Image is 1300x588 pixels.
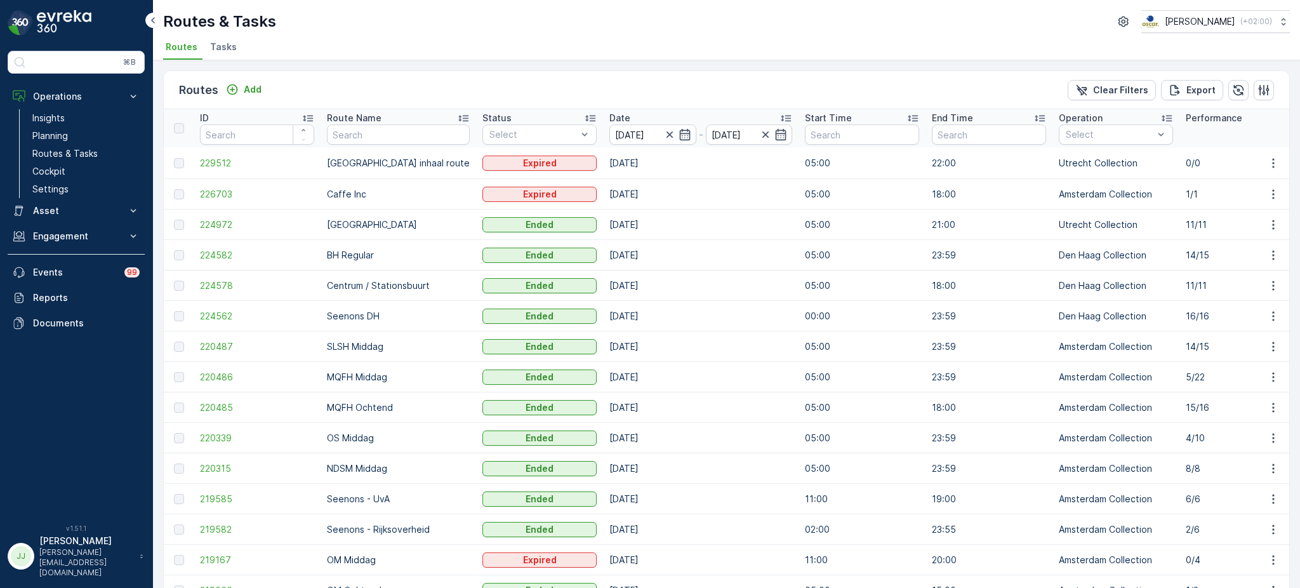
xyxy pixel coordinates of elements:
[174,433,184,443] div: Toggle Row Selected
[526,340,554,353] p: Ended
[33,266,117,279] p: Events
[523,188,557,201] p: Expired
[200,523,314,536] a: 219582
[932,112,973,124] p: End Time
[1186,523,1300,536] p: 2/6
[932,340,1046,353] p: 23:59
[1186,188,1300,201] p: 1/1
[327,188,470,201] p: Caffe Inc
[482,112,512,124] p: Status
[32,183,69,196] p: Settings
[805,249,919,262] p: 05:00
[932,371,1046,384] p: 23:59
[33,317,140,330] p: Documents
[200,493,314,505] a: 219585
[805,218,919,231] p: 05:00
[27,163,145,180] a: Cockpit
[482,248,597,263] button: Ended
[1068,80,1156,100] button: Clear Filters
[932,554,1046,566] p: 20:00
[609,124,696,145] input: dd/mm/yyyy
[174,281,184,291] div: Toggle Row Selected
[526,523,554,536] p: Ended
[1186,112,1242,124] p: Performance
[603,423,799,453] td: [DATE]
[200,401,314,414] span: 220485
[932,462,1046,475] p: 23:59
[603,179,799,210] td: [DATE]
[1186,401,1300,414] p: 15/16
[33,204,119,217] p: Asset
[1186,157,1300,170] p: 0/0
[27,109,145,127] a: Insights
[932,279,1046,292] p: 18:00
[210,41,237,53] span: Tasks
[32,130,68,142] p: Planning
[603,484,799,514] td: [DATE]
[127,267,137,277] p: 99
[1059,523,1173,536] p: Amsterdam Collection
[482,461,597,476] button: Ended
[200,371,314,384] a: 220486
[8,84,145,109] button: Operations
[8,535,145,578] button: JJ[PERSON_NAME][PERSON_NAME][EMAIL_ADDRESS][DOMAIN_NAME]
[482,552,597,568] button: Expired
[932,432,1046,444] p: 23:59
[200,340,314,353] span: 220487
[200,188,314,201] a: 226703
[603,362,799,392] td: [DATE]
[27,180,145,198] a: Settings
[805,432,919,444] p: 05:00
[327,401,470,414] p: MQFH Ochtend
[932,310,1046,323] p: 23:59
[200,432,314,444] a: 220339
[526,310,554,323] p: Ended
[327,310,470,323] p: Seenons DH
[8,525,145,532] span: v 1.51.1
[805,112,852,124] p: Start Time
[327,112,381,124] p: Route Name
[200,554,314,566] span: 219167
[603,545,799,575] td: [DATE]
[805,279,919,292] p: 05:00
[327,554,470,566] p: OM Middag
[609,112,630,124] p: Date
[200,124,314,145] input: Search
[1059,462,1173,475] p: Amsterdam Collection
[200,279,314,292] a: 224578
[482,522,597,537] button: Ended
[174,311,184,321] div: Toggle Row Selected
[174,250,184,260] div: Toggle Row Selected
[482,431,597,446] button: Ended
[526,218,554,231] p: Ended
[174,372,184,382] div: Toggle Row Selected
[526,249,554,262] p: Ended
[482,187,597,202] button: Expired
[27,127,145,145] a: Planning
[327,462,470,475] p: NDSM Middag
[8,311,145,336] a: Documents
[805,124,919,145] input: Search
[174,220,184,230] div: Toggle Row Selected
[932,249,1046,262] p: 23:59
[805,371,919,384] p: 05:00
[805,157,919,170] p: 05:00
[32,147,98,160] p: Routes & Tasks
[482,309,597,324] button: Ended
[805,188,919,201] p: 05:00
[1059,371,1173,384] p: Amsterdam Collection
[805,493,919,505] p: 11:00
[244,83,262,96] p: Add
[706,124,793,145] input: dd/mm/yyyy
[1141,10,1290,33] button: [PERSON_NAME](+02:00)
[200,462,314,475] a: 220315
[1186,462,1300,475] p: 8/8
[1161,80,1223,100] button: Export
[327,371,470,384] p: MQFH Middag
[603,240,799,271] td: [DATE]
